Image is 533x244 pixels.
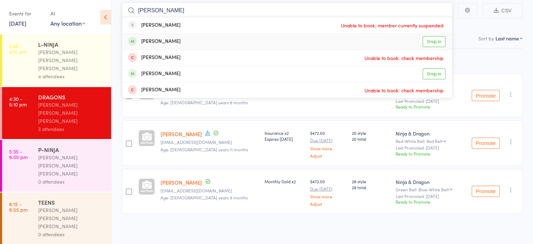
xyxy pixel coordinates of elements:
div: TEENS [38,198,105,206]
time: 3:40 - 4:10 pm [9,43,27,54]
div: Monthly Gold x2 [265,178,305,184]
div: Expires [DATE] [265,136,305,142]
div: 4 attendees [38,72,105,80]
span: Unable to book: check membership [363,85,445,95]
div: 0 attendees [38,230,105,238]
button: Promote [472,90,500,101]
div: DRAGONS [38,93,105,101]
small: Due [DATE] [310,186,347,191]
div: $472.50 [310,130,347,158]
a: 5:35 -6:05 pmP-NINJA[PERSON_NAME] [PERSON_NAME] [PERSON_NAME]0 attendees [2,140,111,192]
a: [PERSON_NAME] [160,179,202,186]
div: P-NINJA [38,146,105,153]
a: 4:30 -5:10 pmDRAGONS[PERSON_NAME] [PERSON_NAME] [PERSON_NAME]3 attendees [2,87,111,139]
button: Promote [472,186,500,197]
div: [PERSON_NAME] [128,54,180,62]
div: $472.50 [310,178,347,206]
a: 3:40 -4:10 pmL-NINJA[PERSON_NAME] [PERSON_NAME] [PERSON_NAME]4 attendees [2,34,111,86]
button: CSV [483,3,522,18]
span: 28 total [352,184,390,190]
div: Ready to Promote [396,151,460,157]
div: [PERSON_NAME] [128,21,180,29]
div: Events for [9,8,43,19]
a: Adjust [310,202,347,206]
div: Ready to Promote [396,104,460,110]
span: Age: [DEMOGRAPHIC_DATA] years 11 months [160,146,248,152]
input: Search by name [122,2,452,19]
a: Show more [310,146,347,151]
div: [PERSON_NAME] [PERSON_NAME] [PERSON_NAME] [38,48,105,72]
a: [PERSON_NAME] [160,130,202,138]
div: Ninja & Dragon [396,178,460,185]
div: Red-White Belt [396,139,460,143]
span: 20 total [352,136,390,142]
div: 3 attendees [38,125,105,133]
div: Any location [50,19,85,27]
div: Blue-White Belt [418,187,449,192]
small: Due [DATE] [310,138,347,143]
label: Sort by [478,35,494,42]
a: Drop in [423,36,445,47]
div: Insurance x2 [265,130,305,142]
div: Ninja & Dragon [396,130,460,137]
div: [PERSON_NAME] [128,86,180,94]
div: Green Belt [396,187,460,192]
button: Promote [472,138,500,149]
div: Red Belt [426,139,443,143]
small: Last Promoted: [DATE] [396,99,460,104]
div: Ready to Promote [396,199,460,205]
small: Last Promoted: [DATE] [396,145,460,150]
div: [PERSON_NAME] [128,70,180,78]
div: [PERSON_NAME] [128,38,180,46]
time: 4:30 - 5:10 pm [9,96,27,107]
span: 28 style [352,178,390,184]
span: Unable to book: member currently suspended [339,20,445,31]
a: Adjust [310,153,347,158]
div: L-NINJA [38,40,105,48]
span: Unable to book: check membership [363,53,445,63]
small: Last Promoted: [DATE] [396,194,460,199]
span: Age: [DEMOGRAPHIC_DATA] years 8 months [160,194,248,200]
div: Last name [496,35,519,42]
time: 5:35 - 6:05 pm [9,149,28,160]
span: Age: [DEMOGRAPHIC_DATA] years 8 months [160,99,248,105]
a: [DATE] [9,19,26,27]
div: 0 attendees [38,178,105,186]
div: At [50,8,85,19]
div: [PERSON_NAME] [PERSON_NAME] [PERSON_NAME] [38,206,105,230]
time: 6:15 - 6:55 pm [9,201,28,212]
a: Drop in [423,68,445,79]
small: ali_y_mehdi@hotmail.com [160,140,259,145]
a: Show more [310,194,347,199]
div: [PERSON_NAME] [PERSON_NAME] [PERSON_NAME] [38,101,105,125]
span: 20 style [352,130,390,136]
div: [PERSON_NAME] [PERSON_NAME] [PERSON_NAME] [38,153,105,178]
small: info@sarabisfinerugs.com.au [160,188,259,193]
